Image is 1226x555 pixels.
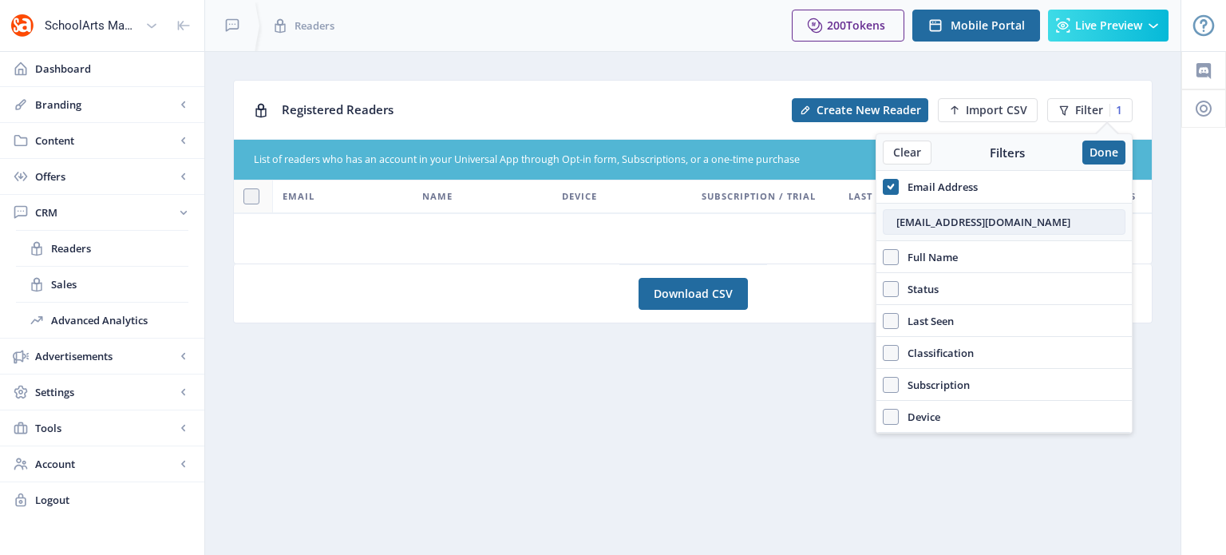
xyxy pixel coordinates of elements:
span: Advanced Analytics [51,312,188,328]
div: SchoolArts Magazine [45,8,139,43]
span: Tools [35,420,176,436]
span: Account [35,456,176,472]
a: New page [782,98,928,122]
span: Last Seen [848,187,900,206]
button: Filter1 [1047,98,1133,122]
a: Advanced Analytics [16,303,188,338]
img: properties.app_icon.png [10,13,35,38]
span: Last Seen [899,311,954,331]
div: Filters [931,145,1082,161]
span: Logout [35,492,192,508]
span: Classification [899,343,974,363]
span: Tokens [846,18,885,33]
span: CRM [35,204,176,220]
a: Download CSV [639,278,748,310]
span: Full Name [899,248,958,267]
button: 200Tokens [792,10,904,42]
span: Subscription [899,375,970,394]
button: Import CSV [938,98,1038,122]
span: Branding [35,97,176,113]
app-collection-view: Registered Readers [233,80,1153,264]
span: Settings [35,384,176,400]
button: Live Preview [1048,10,1169,42]
span: Create New Reader [817,104,921,117]
a: Readers [16,231,188,266]
span: Mobile Portal [951,19,1025,32]
span: Content [35,133,176,149]
button: Clear [883,141,931,165]
span: Advertisements [35,348,176,364]
span: Device [562,187,597,206]
span: Import CSV [966,104,1027,117]
span: Registered Readers [282,101,394,117]
a: New page [928,98,1038,122]
span: Readers [51,240,188,256]
span: Filter [1075,104,1103,117]
div: 1 [1109,104,1122,117]
span: Live Preview [1075,19,1142,32]
span: Readers [295,18,334,34]
span: Name [422,187,453,206]
span: Sales [51,276,188,292]
span: Device [899,407,940,426]
span: Subscription / Trial [702,187,816,206]
span: Dashboard [35,61,192,77]
span: Email Address [899,177,978,196]
span: Offers [35,168,176,184]
button: Mobile Portal [912,10,1040,42]
a: Sales [16,267,188,302]
div: List of readers who has an account in your Universal App through Opt-in form, Subscriptions, or a... [254,153,1037,168]
button: Done [1082,141,1125,165]
span: Email [283,187,314,206]
button: Create New Reader [792,98,928,122]
span: Status [899,279,939,299]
